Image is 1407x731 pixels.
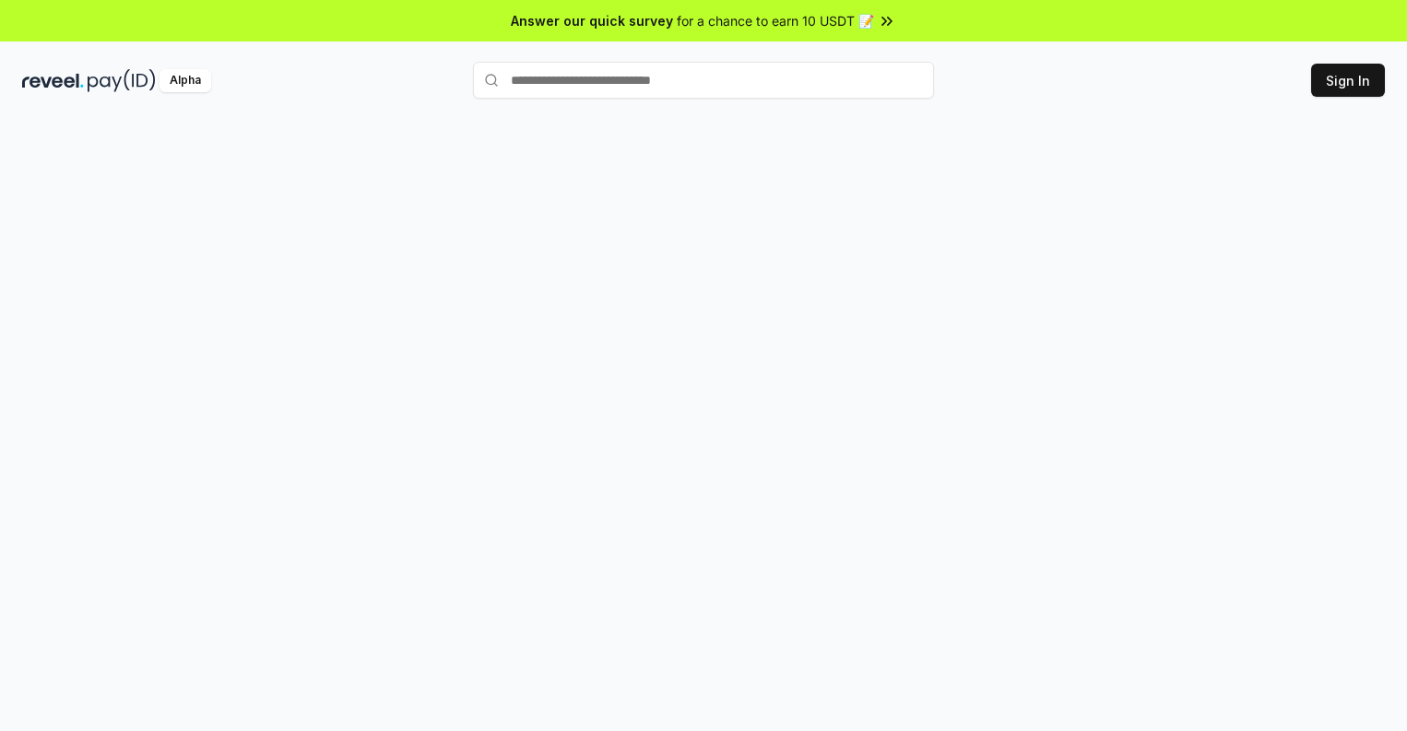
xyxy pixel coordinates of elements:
[511,11,673,30] span: Answer our quick survey
[22,69,84,92] img: reveel_dark
[677,11,874,30] span: for a chance to earn 10 USDT 📝
[1311,64,1385,97] button: Sign In
[160,69,211,92] div: Alpha
[88,69,156,92] img: pay_id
